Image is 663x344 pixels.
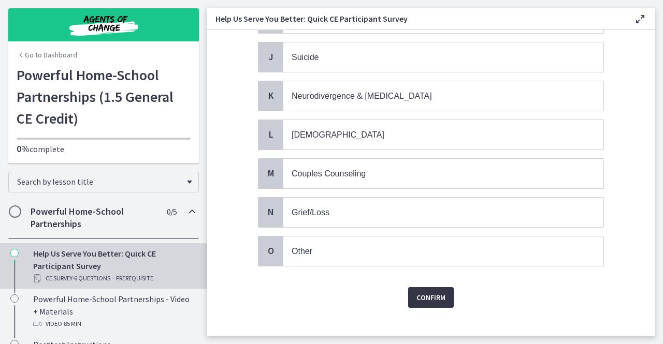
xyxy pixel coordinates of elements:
[31,205,157,230] h2: Powerful Home-School Partnerships
[167,205,177,218] span: 0 / 5
[265,206,277,218] span: N
[33,318,195,330] div: Video
[33,247,195,285] div: Help Us Serve You Better: Quick CE Participant Survey
[265,245,277,257] span: O
[265,89,277,102] span: K
[292,92,432,100] span: Neurodivergence & [MEDICAL_DATA]
[62,318,81,330] span: · 85 min
[265,128,277,141] span: L
[17,176,182,187] span: Search by lesson title
[292,53,319,62] span: Suicide
[265,167,277,180] span: M
[416,291,445,304] span: Confirm
[17,143,30,155] span: 0%
[292,130,384,139] span: [DEMOGRAPHIC_DATA]
[17,50,77,60] a: Go to Dashboard
[33,272,195,285] div: CE Survey
[408,287,454,308] button: Confirm
[73,272,110,285] span: · 6 Questions
[17,64,191,129] h1: Powerful Home-School Partnerships (1.5 General CE Credit)
[8,172,199,192] div: Search by lesson title
[292,208,329,217] span: Grief/Loss
[33,293,195,330] div: Powerful Home-School Partnerships - Video + Materials
[17,143,191,155] p: complete
[265,51,277,63] span: J
[215,12,617,25] h3: Help Us Serve You Better: Quick CE Participant Survey
[116,272,153,285] span: PREREQUISITE
[112,272,114,285] span: ·
[292,247,312,256] span: Other
[292,169,366,178] span: Couples Counseling
[41,12,166,37] img: Agents of Change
